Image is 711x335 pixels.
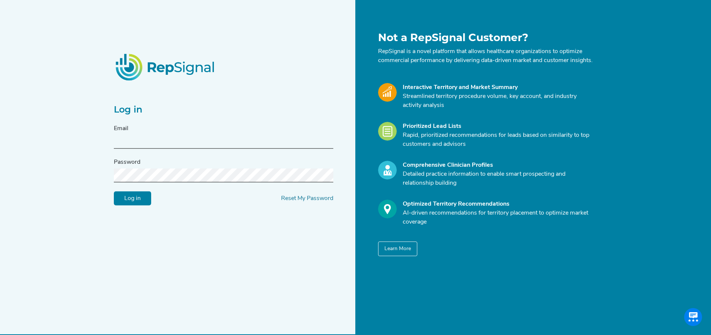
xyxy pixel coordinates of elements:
p: RepSignal is a novel platform that allows healthcare organizations to optimize commercial perform... [378,47,593,65]
button: Learn More [378,242,417,256]
img: Profile_Icon.739e2aba.svg [378,161,397,179]
label: Password [114,158,140,167]
img: RepSignalLogo.20539ed3.png [106,44,225,89]
div: Interactive Territory and Market Summary [403,83,593,92]
h2: Log in [114,104,333,115]
label: Email [114,124,128,133]
img: Market_Icon.a700a4ad.svg [378,83,397,102]
img: Leads_Icon.28e8c528.svg [378,122,397,141]
input: Log in [114,191,151,206]
div: Prioritized Lead Lists [403,122,593,131]
p: Rapid, prioritized recommendations for leads based on similarity to top customers and advisors [403,131,593,149]
div: Optimized Territory Recommendations [403,200,593,209]
p: Streamlined territory procedure volume, key account, and industry activity analysis [403,92,593,110]
div: Comprehensive Clinician Profiles [403,161,593,170]
h1: Not a RepSignal Customer? [378,31,593,44]
img: Optimize_Icon.261f85db.svg [378,200,397,218]
p: Detailed practice information to enable smart prospecting and relationship building [403,170,593,188]
a: Reset My Password [281,196,333,202]
p: AI-driven recommendations for territory placement to optimize market coverage [403,209,593,227]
